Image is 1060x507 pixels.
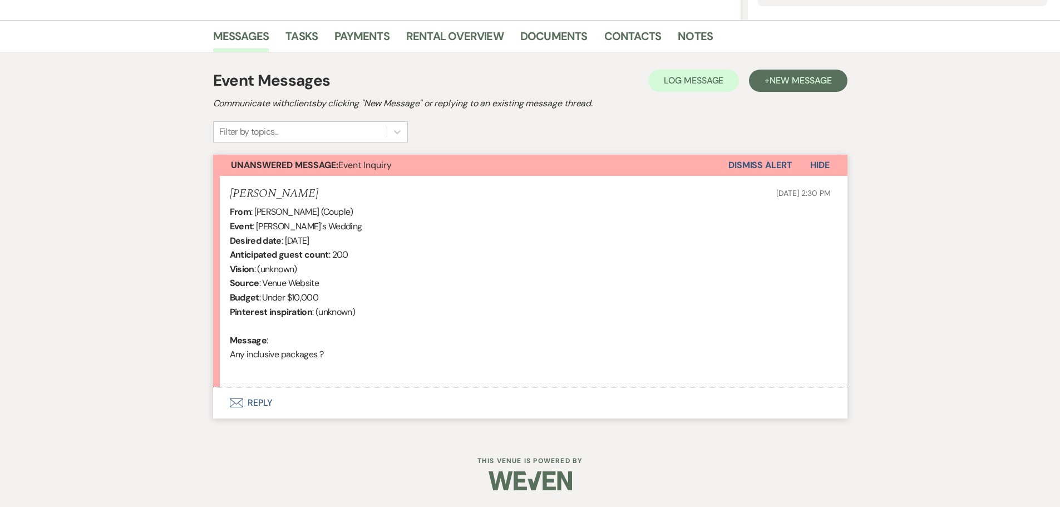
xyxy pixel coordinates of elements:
span: New Message [770,75,831,86]
a: Tasks [285,27,318,52]
button: Log Message [648,70,739,92]
span: Hide [810,159,830,171]
button: +New Message [749,70,847,92]
button: Reply [213,387,847,419]
a: Rental Overview [406,27,504,52]
a: Documents [520,27,588,52]
button: Unanswered Message:Event Inquiry [213,155,728,176]
b: Event [230,220,253,232]
strong: Unanswered Message: [231,159,338,171]
button: Hide [792,155,847,176]
img: Weven Logo [489,461,572,500]
button: Dismiss Alert [728,155,792,176]
b: Budget [230,292,259,303]
a: Contacts [604,27,662,52]
b: Pinterest inspiration [230,306,313,318]
span: Event Inquiry [231,159,392,171]
b: Vision [230,263,254,275]
h5: [PERSON_NAME] [230,187,318,201]
b: From [230,206,251,218]
h1: Event Messages [213,69,331,92]
a: Notes [678,27,713,52]
b: Source [230,277,259,289]
div: : [PERSON_NAME] (Couple) : [PERSON_NAME]'s Wedding : [DATE] : 200 : (unknown) : Venue Website : U... [230,205,831,376]
a: Messages [213,27,269,52]
a: Payments [334,27,390,52]
b: Message [230,334,267,346]
span: [DATE] 2:30 PM [776,188,830,198]
b: Anticipated guest count [230,249,329,260]
h2: Communicate with clients by clicking "New Message" or replying to an existing message thread. [213,97,847,110]
b: Desired date [230,235,282,247]
span: Log Message [664,75,723,86]
div: Filter by topics... [219,125,279,139]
